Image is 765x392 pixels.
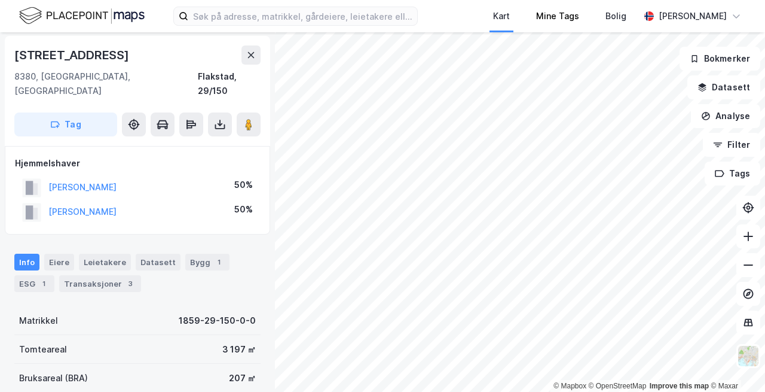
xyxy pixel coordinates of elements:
[711,382,738,390] a: Maxar
[234,178,253,192] div: 50%
[589,382,647,390] a: OpenStreetMap
[213,256,225,268] div: 1
[59,275,141,292] div: Transaksjoner
[703,133,760,157] button: Filter
[44,254,74,271] div: Eiere
[737,345,760,367] img: Z
[15,156,260,171] div: Hjemmelshaver
[14,113,117,136] button: Tag
[536,9,579,23] div: Mine Tags
[19,314,58,328] div: Matrikkel
[14,275,54,292] div: ESG
[229,371,256,385] div: 207 ㎡
[136,254,180,271] div: Datasett
[14,254,39,271] div: Info
[680,47,760,71] button: Bokmerker
[188,7,417,25] input: Søk på adresse, matrikkel, gårdeiere, leietakere eller personer
[14,69,198,98] div: 8380, [GEOGRAPHIC_DATA], [GEOGRAPHIC_DATA]
[198,69,261,98] div: Flakstad, 29/150
[185,254,229,271] div: Bygg
[605,9,626,23] div: Bolig
[687,75,760,99] button: Datasett
[553,382,586,390] a: Mapbox
[179,314,256,328] div: 1859-29-150-0-0
[234,202,253,217] div: 50%
[124,278,136,290] div: 3
[19,5,145,26] img: logo.f888ab2527a4732fd821a326f86c7f29.svg
[14,45,131,65] div: [STREET_ADDRESS]
[650,382,709,390] a: Improve this map
[659,9,727,23] div: [PERSON_NAME]
[222,342,256,357] div: 3 197 ㎡
[19,371,88,385] div: Bruksareal (BRA)
[691,104,760,128] button: Analyse
[38,278,50,290] div: 1
[493,9,510,23] div: Kart
[79,254,131,271] div: Leietakere
[705,162,760,186] button: Tags
[19,342,67,357] div: Tomteareal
